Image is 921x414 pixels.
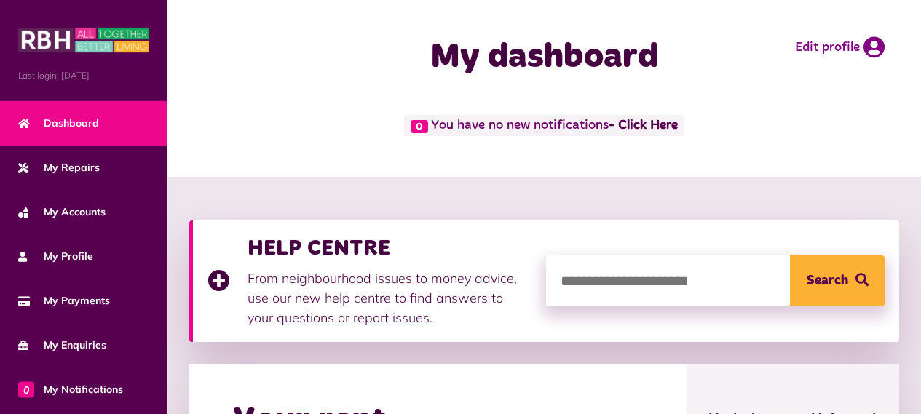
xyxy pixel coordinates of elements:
span: My Payments [18,293,110,308]
span: My Repairs [18,160,100,175]
span: 0 [18,381,34,397]
span: Last login: [DATE] [18,69,149,82]
span: My Accounts [18,204,106,220]
span: My Notifications [18,382,123,397]
p: From neighbourhood issues to money advice, use our new help centre to find answers to your questi... [248,268,531,327]
span: Search [807,255,848,306]
h3: HELP CENTRE [248,235,531,261]
h1: My dashboard [371,36,719,79]
span: My Enquiries [18,338,106,353]
a: - Click Here [609,119,678,132]
a: Edit profile [795,36,885,58]
img: MyRBH [18,25,149,55]
span: You have no new notifications [404,115,684,136]
span: Dashboard [18,116,99,131]
span: 0 [411,120,428,133]
span: My Profile [18,249,93,264]
button: Search [790,255,885,306]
